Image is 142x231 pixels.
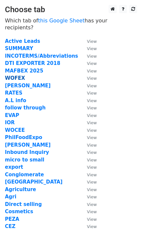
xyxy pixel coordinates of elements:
a: View [80,223,97,229]
a: View [80,98,97,103]
small: View [87,180,97,185]
small: View [87,39,97,44]
a: A.L info [5,98,26,103]
a: Agriculture [5,187,36,192]
strong: DTI EXPORTER 2018 [5,60,60,66]
a: [PERSON_NAME] [5,142,51,148]
a: View [80,127,97,133]
a: View [80,45,97,51]
small: View [87,76,97,81]
small: View [87,128,97,133]
small: View [87,91,97,96]
a: Direct selling [5,201,42,207]
p: Which tab of has your recipients? [5,17,137,31]
small: View [87,105,97,110]
small: View [87,98,97,103]
small: View [87,54,97,59]
a: IOR [5,120,15,126]
a: View [80,90,97,96]
a: PEZA [5,216,19,222]
a: WOCEE [5,127,25,133]
a: View [80,38,97,44]
a: Conglomerate [5,172,44,178]
small: View [87,69,97,73]
a: View [80,105,97,111]
a: View [80,142,97,148]
small: View [87,46,97,51]
a: View [80,149,97,155]
a: micro to small [5,157,44,163]
small: View [87,120,97,125]
a: Active Leads [5,38,40,44]
small: View [87,83,97,88]
a: SUMMARY [5,45,33,51]
small: View [87,135,97,140]
a: PhilFoodExpo [5,134,42,140]
a: View [80,83,97,89]
a: EVAP [5,112,19,118]
a: RATES [5,90,22,96]
a: View [80,60,97,66]
a: View [80,53,97,59]
a: View [80,68,97,74]
small: View [87,158,97,162]
a: View [80,216,97,222]
a: INCOTERMS/Abbreviations [5,53,78,59]
a: Inbound Inquiry [5,149,49,155]
small: View [87,165,97,170]
a: MAFBEX 2025 [5,68,43,74]
strong: Cosmetics [5,209,33,215]
a: [PERSON_NAME] [5,83,51,89]
small: View [87,150,97,155]
a: View [80,194,97,200]
a: View [80,209,97,215]
small: View [87,61,97,66]
small: View [87,172,97,177]
a: follow through [5,105,46,111]
small: View [87,217,97,222]
a: View [80,75,97,81]
a: View [80,201,97,207]
a: View [80,120,97,126]
a: View [80,172,97,178]
a: CEZ [5,223,15,229]
a: export [5,164,23,170]
small: View [87,187,97,192]
small: View [87,224,97,229]
a: View [80,179,97,185]
a: [GEOGRAPHIC_DATA] [5,179,63,185]
iframe: Chat Widget [109,199,142,231]
a: View [80,112,97,118]
small: View [87,209,97,214]
a: View [80,164,97,170]
small: View [87,202,97,207]
h3: Choose tab [5,5,137,14]
small: View [87,194,97,199]
small: View [87,113,97,118]
a: View [80,187,97,192]
a: View [80,157,97,163]
a: Agri [5,194,16,200]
